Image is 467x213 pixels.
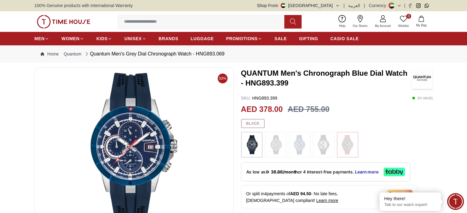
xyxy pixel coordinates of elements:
[244,135,259,154] img: ...
[335,14,349,29] a: Help
[330,36,359,42] span: CASIO SALE
[241,95,277,101] p: HNG893.399
[84,50,224,58] div: Quantum Men's Grey Dial Chronograph Watch - HNG893.069
[41,51,59,57] a: Home
[299,33,318,44] a: GIFTING
[348,2,360,9] button: العربية
[34,45,433,63] nav: Breadcrumb
[241,185,418,209] div: Or split in 4 payments of - No late fees, [DEMOGRAPHIC_DATA] compliant!
[369,2,389,9] div: Currency
[350,24,370,28] span: Our Stores
[384,202,436,207] p: Talk to our watch expert!
[372,24,393,28] span: My Account
[191,36,214,42] span: LUGGAGE
[412,14,430,29] button: My Bag
[274,36,287,42] span: SALE
[281,3,286,8] img: United Arab Emirates
[337,24,348,28] span: Help
[61,36,80,42] span: WOMEN
[257,2,340,9] button: Shop From[GEOGRAPHIC_DATA]
[412,67,433,89] img: QUANTUM Men's Chronograph Blue Dial Watch - HNG893.399
[124,33,146,44] a: UNISEX
[34,33,49,44] a: MEN
[412,95,433,101] p: ( In stock )
[424,3,429,8] a: Whatsapp
[387,190,413,198] img: Tamara
[34,2,133,9] span: 100% Genuine products with International Warranty
[299,36,318,42] span: GIFTING
[159,33,178,44] a: BRANDS
[96,36,107,42] span: KIDS
[316,198,338,203] span: Learn more
[340,135,355,154] img: ...
[124,36,142,42] span: UNISEX
[34,36,45,42] span: MEN
[408,3,412,8] a: Facebook
[226,36,258,42] span: PROMOTIONS
[364,2,365,9] span: |
[241,104,283,115] h2: AED 378.00
[330,33,359,44] a: CASIO SALE
[226,33,262,44] a: PROMOTIONS
[290,191,311,196] span: AED 94.50
[61,33,84,44] a: WOMEN
[384,196,436,202] div: Hey there!
[191,33,214,44] a: LUGGAGE
[349,14,371,29] a: Our Stores
[396,24,411,28] span: Wishlist
[96,33,112,44] a: KIDS
[241,96,251,101] span: SKU :
[241,68,412,88] h3: QUANTUM Men's Chronograph Blue Dial Watch - HNG893.399
[316,135,331,154] img: ...
[395,14,412,29] a: 0Wishlist
[268,135,283,154] img: ...
[292,135,307,154] img: ...
[274,33,287,44] a: SALE
[406,14,411,19] span: 0
[414,23,429,28] span: My Bag
[447,193,464,210] div: Chat Widget
[37,15,90,29] img: ...
[344,2,345,9] span: |
[159,36,178,42] span: BRANDS
[218,74,228,83] span: 50%
[288,104,329,115] h3: AED 755.00
[416,3,421,8] a: Instagram
[404,2,405,9] span: |
[64,51,81,57] a: Quantum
